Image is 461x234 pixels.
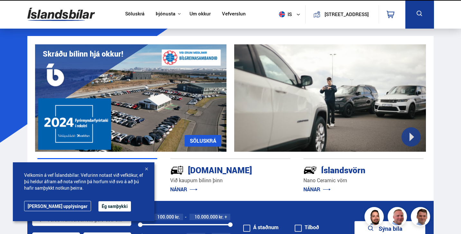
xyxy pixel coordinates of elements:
a: [STREET_ADDRESS] [309,5,375,23]
span: is [276,11,292,17]
a: Söluskrá [125,11,144,18]
button: Þjónusta [156,11,175,17]
span: + [225,214,227,220]
img: -Svtn6bYgwAsiwNX.svg [303,163,317,177]
button: is [276,5,305,24]
a: SÖLUSKRÁ [185,135,221,147]
p: Nano Ceramic vörn [303,177,424,184]
div: [DOMAIN_NAME] [170,164,268,175]
button: [STREET_ADDRESS] [323,12,370,17]
button: Ég samþykki [98,201,131,212]
img: siFngHWaQ9KaOqBr.png [389,208,408,227]
img: G0Ugv5HjCgRt.svg [27,4,95,25]
img: tr5P-W3DuiFaO7aO.svg [170,163,184,177]
img: eKx6w-_Home_640_.png [35,44,227,152]
a: NÁNAR [303,186,331,193]
a: Vefverslun [222,11,246,18]
img: FbJEzSuNWCJXmdc-.webp [412,208,431,227]
img: nhp88E3Fdnt1Opn2.png [365,208,385,227]
label: Tilboð [295,225,319,230]
span: Velkomin á vef Íslandsbílar. Vefurinn notast við vefkökur, ef þú heldur áfram að nota vefinn þá h... [24,172,143,191]
span: 100.000 [157,214,174,220]
span: kr. [219,214,224,220]
div: Íslandsvörn [303,164,401,175]
span: kr. [175,214,180,220]
p: Við kaupum bílinn þinn [170,177,290,184]
a: [PERSON_NAME] upplýsingar [24,201,91,211]
img: svg+xml;base64,PHN2ZyB4bWxucz0iaHR0cDovL3d3dy53My5vcmcvMjAwMC9zdmciIHdpZHRoPSI1MTIiIGhlaWdodD0iNT... [279,11,285,17]
h1: Skráðu bílinn hjá okkur! [43,50,123,58]
a: Um okkur [189,11,211,18]
a: NÁNAR [170,186,198,193]
label: Á staðnum [243,225,279,230]
span: 10.000.000 [195,214,218,220]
